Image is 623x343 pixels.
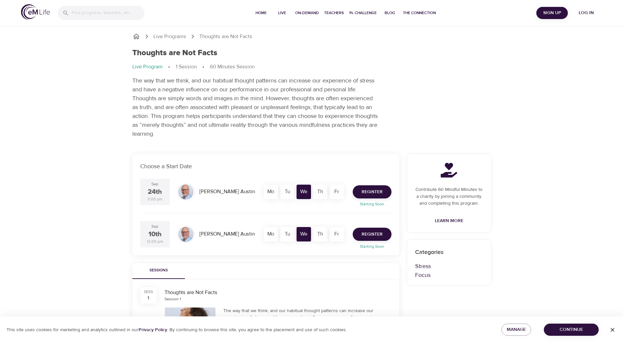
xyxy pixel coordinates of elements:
[144,289,153,295] div: SESS
[147,295,149,301] div: 1
[264,227,278,241] div: Mo
[165,296,181,302] div: Session 1
[415,262,483,271] p: Stress
[313,185,327,199] div: Th
[21,4,50,20] img: logo
[165,289,391,296] div: Thoughts are Not Facts
[415,186,483,207] p: Contribute 60 Mindful Minutes to a charity by joining a community and completing this program.
[253,10,269,16] span: Home
[72,6,145,20] input: Find programs, teachers, etc...
[147,196,163,202] div: 3:00 pm
[147,239,163,244] div: 12:00 pm
[435,217,463,225] span: Learn More
[132,63,163,71] p: Live Program
[280,227,295,241] div: Tu
[501,324,531,336] button: Manage
[329,227,344,241] div: Fr
[132,33,491,40] nav: breadcrumb
[570,7,602,19] button: Log in
[197,228,257,240] div: [PERSON_NAME] Austin
[507,326,526,334] span: Manage
[148,187,162,197] div: 24th
[324,10,344,16] span: Teachers
[274,10,290,16] span: Live
[349,201,395,207] p: Starting Soon
[210,63,255,71] p: 60 Minutes Session
[313,227,327,241] div: Th
[132,76,379,138] p: The way that we think, and our habitual thought patterns can increase our experience of stress an...
[151,224,158,229] div: Sep
[549,326,593,334] span: Continue
[176,63,197,71] p: 1 Session
[573,9,599,17] span: Log in
[353,185,391,198] button: Register
[140,162,391,171] p: Choose a Start Date
[295,10,319,16] span: On-Demand
[297,227,311,241] div: We
[264,185,278,199] div: Mo
[544,324,599,336] button: Continue
[297,185,311,199] div: We
[349,243,395,249] p: Starting Soon
[153,33,186,40] a: Live Programs
[151,181,158,187] div: Sep
[280,185,295,199] div: Tu
[362,188,383,196] span: Register
[432,215,466,227] a: Learn More
[382,10,398,16] span: Blog
[353,228,391,241] button: Register
[415,248,483,257] p: Categories
[415,271,483,280] p: Focus
[349,10,377,16] span: 1% Challenge
[536,7,568,19] button: Sign Up
[199,33,252,40] p: Thoughts are Not Facts
[139,327,167,333] a: Privacy Policy
[132,48,217,58] h1: Thoughts are Not Facts
[403,10,436,16] span: The Connection
[148,230,162,239] div: 10th
[539,9,565,17] span: Sign Up
[362,230,383,239] span: Register
[136,267,181,274] span: Sessions
[329,185,344,199] div: Fr
[197,185,257,198] div: [PERSON_NAME] Austin
[132,63,491,71] nav: breadcrumb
